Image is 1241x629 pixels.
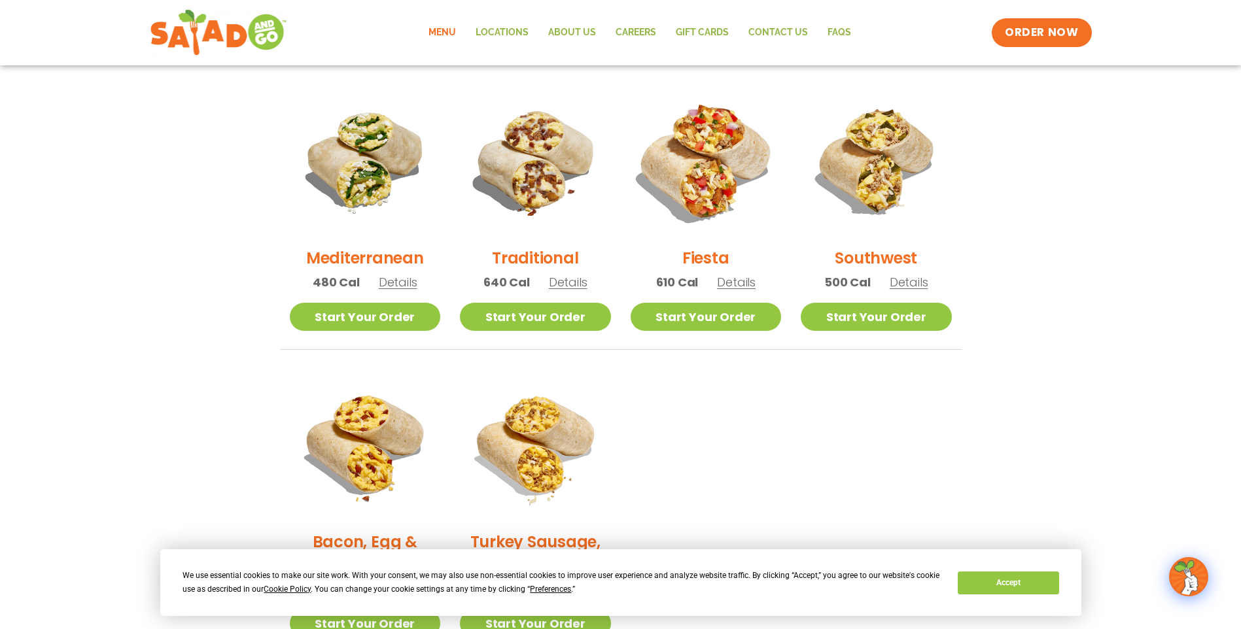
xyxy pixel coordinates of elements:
[801,303,952,331] a: Start Your Order
[460,369,611,520] img: Product photo for Turkey Sausage, Egg & Cheese
[290,530,441,576] h2: Bacon, Egg & Cheese
[483,273,530,291] span: 640 Cal
[530,585,571,594] span: Preferences
[160,549,1081,616] div: Cookie Consent Prompt
[290,303,441,331] a: Start Your Order
[801,86,952,237] img: Product photo for Southwest
[419,18,466,48] a: Menu
[717,274,756,290] span: Details
[606,18,666,48] a: Careers
[958,571,1058,594] button: Accept
[835,246,917,269] h2: Southwest
[549,274,587,290] span: Details
[460,86,611,237] img: Product photo for Traditional
[419,18,861,48] nav: Menu
[656,273,699,291] span: 610 Cal
[290,86,441,237] img: Product photo for Mediterranean Breakfast Burrito
[492,246,578,269] h2: Traditional
[379,274,417,290] span: Details
[992,18,1091,47] a: ORDER NOW
[824,273,871,291] span: 500 Cal
[631,303,782,331] a: Start Your Order
[183,569,942,596] div: We use essential cookies to make our site work. With your consent, we may also use non-essential ...
[682,246,729,269] h2: Fiesta
[739,18,818,48] a: Contact Us
[617,73,794,250] img: Product photo for Fiesta
[290,369,441,520] img: Product photo for Bacon, Egg & Cheese
[460,530,611,576] h2: Turkey Sausage, Egg & Cheese
[264,585,311,594] span: Cookie Policy
[313,273,360,291] span: 480 Cal
[466,18,538,48] a: Locations
[150,7,288,59] img: new-SAG-logo-768×292
[1170,558,1207,595] img: wpChatIcon
[460,303,611,331] a: Start Your Order
[890,274,928,290] span: Details
[1005,25,1078,41] span: ORDER NOW
[818,18,861,48] a: FAQs
[666,18,739,48] a: GIFT CARDS
[538,18,606,48] a: About Us
[306,246,424,269] h2: Mediterranean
